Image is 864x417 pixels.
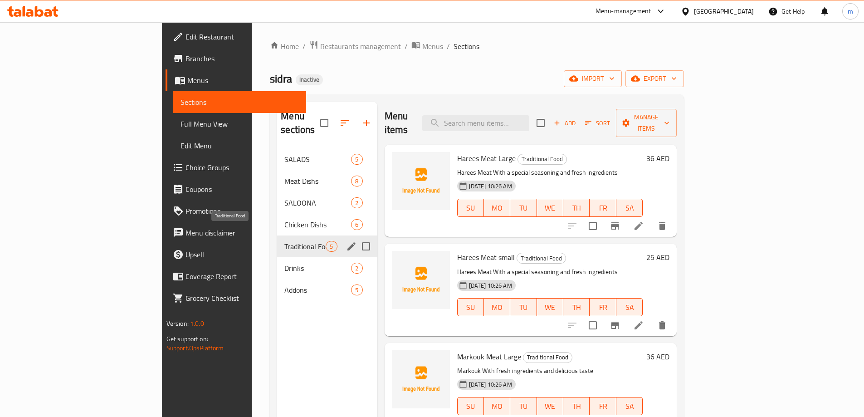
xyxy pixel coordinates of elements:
[465,380,516,389] span: [DATE] 10:26 AM
[284,154,351,165] span: SALADS
[541,301,560,314] span: WE
[694,6,754,16] div: [GEOGRAPHIC_DATA]
[563,397,590,415] button: TH
[514,400,533,413] span: TU
[166,287,306,309] a: Grocery Checklist
[625,70,684,87] button: export
[590,397,616,415] button: FR
[351,154,362,165] div: items
[488,201,507,215] span: MO
[326,242,337,251] span: 5
[457,167,643,178] p: Harees Meat With a special seasoning and fresh ingredients
[173,91,306,113] a: Sections
[510,397,537,415] button: TU
[351,197,362,208] div: items
[181,97,299,108] span: Sections
[411,40,443,52] a: Menus
[284,285,351,295] div: Addons
[185,184,299,195] span: Coupons
[392,350,450,408] img: Markouk Meat Large
[351,263,362,274] div: items
[518,154,566,164] span: Traditional Food
[550,116,579,130] button: Add
[457,298,484,316] button: SU
[567,400,586,413] span: TH
[550,116,579,130] span: Add item
[604,215,626,237] button: Branch-specific-item
[457,250,515,264] span: Harees Meat small
[351,219,362,230] div: items
[185,31,299,42] span: Edit Restaurant
[563,298,590,316] button: TH
[277,145,377,304] nav: Menu sections
[633,73,677,84] span: export
[583,316,602,335] span: Select to update
[185,271,299,282] span: Coverage Report
[447,41,450,52] li: /
[345,240,358,253] button: edit
[604,314,626,336] button: Branch-specific-item
[510,298,537,316] button: TU
[284,241,326,252] span: Traditional Food
[484,199,510,217] button: MO
[334,112,356,134] span: Sort sections
[593,201,612,215] span: FR
[284,263,351,274] div: Drinks
[484,397,510,415] button: MO
[277,235,377,257] div: Traditional Food5edit
[523,352,572,363] div: Traditional Food
[537,199,563,217] button: WE
[465,182,516,191] span: [DATE] 10:26 AM
[461,301,480,314] span: SU
[585,118,610,128] span: Sort
[848,6,853,16] span: m
[596,6,651,17] div: Menu-management
[405,41,408,52] li: /
[457,397,484,415] button: SU
[590,298,616,316] button: FR
[623,112,669,134] span: Manage items
[277,257,377,279] div: Drinks2
[646,152,669,165] h6: 36 AED
[616,298,643,316] button: SA
[284,176,351,186] span: Meat Dishs
[457,199,484,217] button: SU
[185,206,299,216] span: Promotions
[284,219,351,230] span: Chicken Dishs
[181,118,299,129] span: Full Menu View
[173,135,306,157] a: Edit Menu
[514,201,533,215] span: TU
[457,266,643,278] p: Harees Meat With a special seasoning and fresh ingredients
[567,301,586,314] span: TH
[484,298,510,316] button: MO
[166,318,189,329] span: Version:
[510,199,537,217] button: TU
[351,155,362,164] span: 5
[277,214,377,235] div: Chicken Dishs6
[537,298,563,316] button: WE
[517,253,566,264] div: Traditional Food
[166,69,306,91] a: Menus
[173,113,306,135] a: Full Menu View
[351,177,362,186] span: 8
[633,221,644,231] a: Edit menu item
[465,281,516,290] span: [DATE] 10:26 AM
[351,285,362,295] div: items
[181,140,299,151] span: Edit Menu
[351,199,362,207] span: 2
[514,301,533,314] span: TU
[563,199,590,217] button: TH
[571,73,615,84] span: import
[326,241,337,252] div: items
[620,201,639,215] span: SA
[185,162,299,173] span: Choice Groups
[590,199,616,217] button: FR
[385,109,412,137] h2: Menu items
[651,314,673,336] button: delete
[277,148,377,170] div: SALADS5
[537,397,563,415] button: WE
[651,215,673,237] button: delete
[296,76,323,83] span: Inactive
